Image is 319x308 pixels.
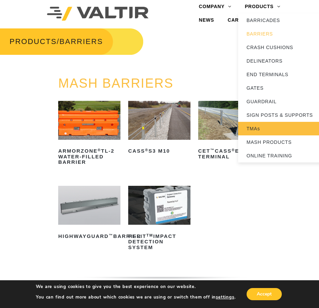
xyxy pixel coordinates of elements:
h2: PI-LIT Impact Detection System [128,231,190,253]
a: ArmorZone®TL-2 Water-Filled Barrier [58,101,120,168]
h2: CET CASS End Terminal [198,146,260,162]
sup: ® [97,148,101,152]
a: CASS®S3 M10 [128,101,190,157]
sup: ™ [109,233,113,237]
h2: ArmorZone TL-2 Water-Filled Barrier [58,146,120,168]
a: NEWS [192,14,221,27]
sup: TM [146,233,153,237]
h2: CASS S3 M10 [128,146,190,157]
span: BARRIERS [60,37,103,46]
sup: ™ [210,148,215,152]
sup: ® [145,148,149,152]
a: PRODUCTS [9,37,56,46]
img: Valtir [47,7,149,21]
p: We are using cookies to give you the best experience on our website. [36,284,235,290]
sup: ® [232,148,235,152]
a: MASH BARRIERS [58,76,174,90]
h2: HighwayGuard Barrier [58,231,120,242]
button: Accept [247,288,282,300]
p: You can find out more about which cookies we are using or switch them off in . [36,294,235,300]
a: CAREERS [221,14,266,27]
a: PI-LITTMImpact Detection System [128,186,190,253]
a: HighwayGuard™Barrier [58,186,120,242]
a: CET™CASS®End Terminal [198,101,260,162]
button: settings [216,294,234,300]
